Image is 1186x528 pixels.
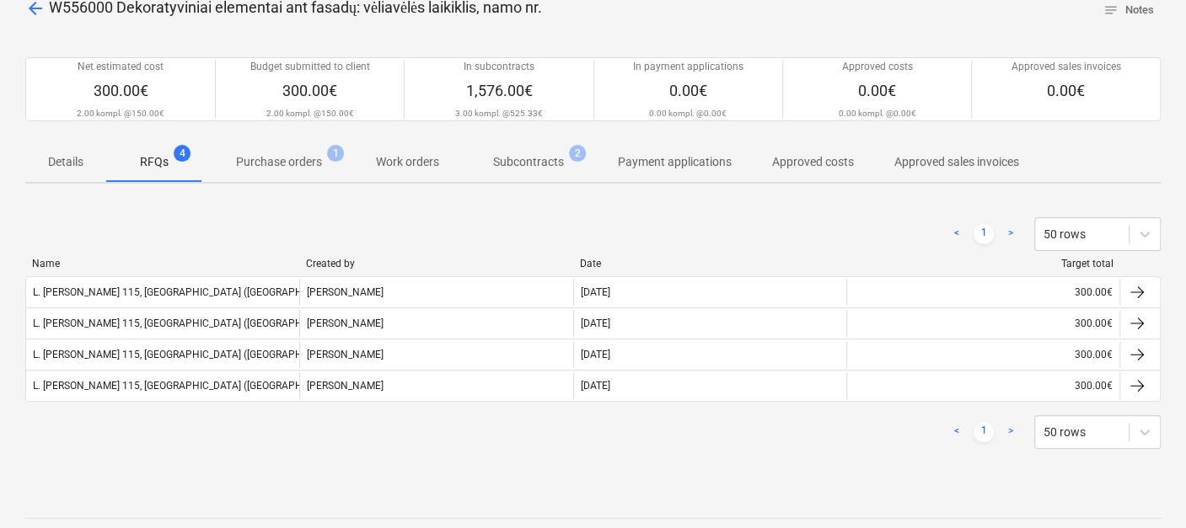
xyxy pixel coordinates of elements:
[77,108,164,119] p: 2.00 kompl. @ 150.00€
[633,60,743,74] p: In payment applications
[493,153,564,171] p: Subcontracts
[46,153,86,171] p: Details
[581,380,610,392] div: [DATE]
[581,286,610,298] div: [DATE]
[455,108,543,119] p: 3.00 kompl. @ 525.33€
[838,108,915,119] p: 0.00 kompl. @ 0.00€
[94,82,148,99] span: 300.00€
[1001,422,1021,442] a: Next page
[974,224,994,244] a: Page 1 is your current page
[846,341,1119,368] div: 300.00€
[376,153,439,171] p: Work orders
[841,60,912,74] p: Approved costs
[299,310,572,337] div: [PERSON_NAME]
[1047,82,1085,99] span: 0.00€
[569,145,586,162] span: 2
[846,279,1119,306] div: 300.00€
[669,82,707,99] span: 0.00€
[78,60,164,74] p: Net estimated cost
[974,422,994,442] a: Page 1 is your current page
[33,349,731,361] div: L. [PERSON_NAME] 115, [GEOGRAPHIC_DATA] ([GEOGRAPHIC_DATA] projekto). Pastatų vidaus ir išorės nu...
[174,145,191,162] span: 4
[32,258,292,269] div: Name
[465,82,532,99] span: 1,576.00€
[299,372,572,399] div: [PERSON_NAME]
[858,82,896,99] span: 0.00€
[327,145,344,162] span: 1
[464,60,534,74] p: In subcontracts
[580,258,840,269] div: Date
[846,372,1119,399] div: 300.00€
[581,349,610,360] div: [DATE]
[299,341,572,368] div: [PERSON_NAME]
[1102,447,1186,528] iframe: Chat Widget
[581,317,610,329] div: [DATE]
[618,153,732,171] p: Payment applications
[649,108,727,119] p: 0.00 kompl. @ 0.00€
[236,153,322,171] p: Purchase orders
[250,60,370,74] p: Budget submitted to client
[1103,3,1119,18] span: notes
[772,153,854,171] p: Approved costs
[1001,224,1021,244] a: Next page
[33,380,598,392] div: L. [PERSON_NAME] 115, [GEOGRAPHIC_DATA] ([GEOGRAPHIC_DATA] projekto). "FOREST GATE" LED apšvietim...
[894,153,1019,171] p: Approved sales invoices
[947,422,967,442] a: Previous page
[266,108,354,119] p: 2.00 kompl. @ 150.00€
[1103,1,1154,20] span: Notes
[33,317,731,330] div: L. [PERSON_NAME] 115, [GEOGRAPHIC_DATA] ([GEOGRAPHIC_DATA] projekto). Pastatų vidaus ir išorės nu...
[947,224,967,244] a: Previous page
[853,258,1114,269] div: Target total
[140,153,169,171] p: RFQs
[282,82,337,99] span: 300.00€
[846,310,1119,337] div: 300.00€
[1011,60,1120,74] p: Approved sales invoices
[299,279,572,306] div: [PERSON_NAME]
[306,258,566,269] div: Created by
[33,286,731,299] div: L. [PERSON_NAME] 115, [GEOGRAPHIC_DATA] ([GEOGRAPHIC_DATA] projekto). Pastatų vidaus ir išorės nu...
